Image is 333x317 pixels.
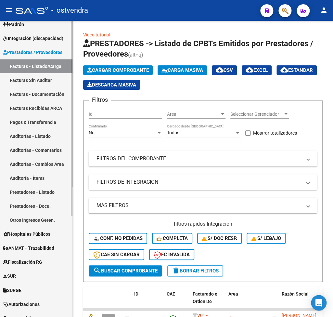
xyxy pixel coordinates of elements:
[87,67,149,73] span: Cargar Comprobante
[172,268,219,274] span: Borrar Filtros
[3,272,16,280] span: SUR
[311,295,327,310] div: Open Intercom Messenger
[89,233,147,244] button: Conf. no pedidas
[193,291,217,304] span: Facturado x Orden De
[89,249,144,260] button: CAE SIN CARGAR
[89,130,95,135] span: No
[93,235,143,241] span: Conf. no pedidas
[3,49,62,56] span: Prestadores / Proveedores
[3,244,54,252] span: ANMAT - Trazabilidad
[164,287,190,316] datatable-header-cell: CAE
[89,95,111,104] h3: Filtros
[280,66,288,74] mat-icon: cloud_download
[83,32,110,37] a: Video tutorial
[93,267,101,274] mat-icon: search
[167,130,179,135] span: Todos
[89,151,317,166] mat-expansion-panel-header: FILTROS DEL COMPROBANTE
[51,3,88,18] span: - ostvendra
[83,80,140,90] app-download-masive: Descarga masiva de comprobantes (adjuntos)
[228,291,238,297] span: Area
[89,198,317,213] mat-expansion-panel-header: MAS FILTROS
[3,286,21,294] span: SURGE
[246,67,268,73] span: EXCEL
[83,39,313,59] span: PRESTADORES -> Listado de CPBTs Emitidos por Prestadores / Proveedores
[157,235,188,241] span: Completa
[158,65,207,75] button: Carga Masiva
[172,267,180,274] mat-icon: delete
[5,6,13,14] mat-icon: menu
[87,82,136,88] span: Descarga Masiva
[167,265,223,276] button: Borrar Filtros
[197,233,242,244] button: S/ Doc Resp.
[216,66,224,74] mat-icon: cloud_download
[202,235,237,241] span: S/ Doc Resp.
[276,65,317,75] button: Estandar
[134,291,138,297] span: ID
[247,233,286,244] button: S/ legajo
[89,174,317,190] mat-expansion-panel-header: FILTROS DE INTEGRACION
[152,233,192,244] button: Completa
[167,291,175,297] span: CAE
[251,235,281,241] span: S/ legajo
[3,35,63,42] span: Integración (discapacidad)
[226,287,270,316] datatable-header-cell: Area
[280,67,313,73] span: Estandar
[190,287,226,316] datatable-header-cell: Facturado x Orden De
[3,258,42,266] span: Fiscalización RG
[89,265,162,276] button: Buscar Comprobante
[212,65,237,75] button: CSV
[246,66,253,74] mat-icon: cloud_download
[93,268,158,274] span: Buscar Comprobante
[253,129,297,137] span: Mostrar totalizadores
[3,231,50,238] span: Hospitales Públicos
[154,252,190,258] span: FC Inválida
[96,155,301,162] mat-panel-title: FILTROS DEL COMPROBANTE
[132,287,164,316] datatable-header-cell: ID
[83,80,140,90] button: Descarga Masiva
[320,6,328,14] mat-icon: person
[161,67,203,73] span: Carga Masiva
[216,67,233,73] span: CSV
[167,112,220,117] span: Area
[96,202,301,209] mat-panel-title: MAS FILTROS
[282,291,309,297] span: Razón Social
[89,220,317,228] h4: - filtros rápidos Integración -
[96,178,301,186] mat-panel-title: FILTROS DE INTEGRACION
[3,300,40,308] span: Autorizaciones
[149,249,194,260] button: FC Inválida
[128,52,143,58] span: (alt+q)
[3,21,24,28] span: Padrón
[279,287,328,316] datatable-header-cell: Razón Social
[242,65,272,75] button: EXCEL
[83,65,153,75] button: Cargar Comprobante
[93,252,140,258] span: CAE SIN CARGAR
[230,112,283,117] span: Seleccionar Gerenciador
